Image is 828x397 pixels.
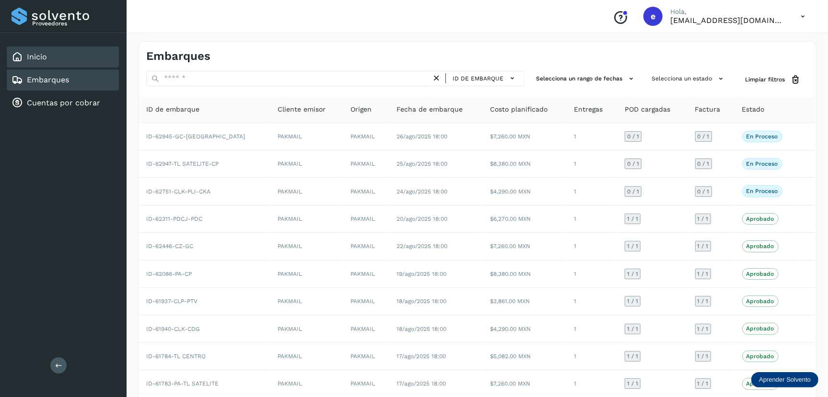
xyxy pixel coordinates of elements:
[627,189,639,194] span: 0 / 1
[746,243,774,250] p: Aprobado
[146,380,219,387] span: ID-61783-PA-TL SATELITE
[482,315,566,342] td: $4,290.00 MXN
[698,161,710,167] span: 0 / 1
[343,343,389,370] td: PAKMAIL
[270,261,343,288] td: PAKMAIL
[343,150,389,178] td: PAKMAIL
[270,370,343,397] td: PAKMAIL
[397,326,446,332] span: 18/ago/2025 18:00
[695,104,721,114] span: Factura
[746,353,774,360] p: Aprobado
[146,104,199,114] span: ID de embarque
[450,71,520,85] button: ID de embarque
[566,233,617,260] td: 1
[397,353,446,360] span: 17/ago/2025 18:00
[397,188,447,195] span: 24/ago/2025 18:00
[670,16,785,25] p: ebenezer5009@gmail.com
[698,353,709,359] span: 1 / 1
[482,370,566,397] td: $7,260.00 MXN
[482,150,566,178] td: $8,380.00 MXN
[397,243,447,250] span: 22/ago/2025 18:00
[270,343,343,370] td: PAKMAIL
[737,71,808,89] button: Limpiar filtros
[490,104,548,114] span: Costo planificado
[627,271,638,277] span: 1 / 1
[7,92,119,113] div: Cuentas por cobrar
[482,343,566,370] td: $5,082.00 MXN
[566,261,617,288] td: 1
[698,381,709,386] span: 1 / 1
[746,380,774,387] p: Aprobado
[350,104,372,114] span: Origen
[746,188,778,194] p: En proceso
[482,178,566,205] td: $4,290.00 MXN
[566,123,617,150] td: 1
[746,271,774,277] p: Aprobado
[397,271,446,277] span: 19/ago/2025 18:00
[27,98,100,107] a: Cuentas por cobrar
[698,243,709,249] span: 1 / 1
[566,205,617,233] td: 1
[343,261,389,288] td: PAKMAIL
[482,288,566,315] td: $3,861.00 MXN
[627,243,638,249] span: 1 / 1
[698,271,709,277] span: 1 / 1
[146,49,210,63] h4: Embarques
[7,46,119,68] div: Inicio
[146,133,245,140] span: ID-62945-GC-CZ
[532,71,640,87] button: Selecciona un rango de fechas
[698,216,709,222] span: 1 / 1
[627,298,638,304] span: 1 / 1
[270,233,343,260] td: PAKMAIL
[453,74,503,83] span: ID de embarque
[566,288,617,315] td: 1
[698,134,710,139] span: 0 / 1
[146,243,193,250] span: ID-62446-CZ-GC
[742,104,765,114] span: Estado
[343,233,389,260] td: PAKMAIL
[343,315,389,342] td: PAKMAIL
[482,205,566,233] td: $6,270.00 MXN
[397,380,446,387] span: 17/ago/2025 18:00
[751,372,818,387] div: Aprender Solvento
[670,8,785,16] p: Hola,
[566,178,617,205] td: 1
[482,123,566,150] td: $7,260.00 MXN
[32,20,115,27] p: Proveedores
[397,298,446,305] span: 18/ago/2025 18:00
[7,69,119,91] div: Embarques
[759,376,811,384] p: Aprender Solvento
[627,134,639,139] span: 0 / 1
[698,189,710,194] span: 0 / 1
[746,133,778,140] p: En proceso
[698,326,709,332] span: 1 / 1
[146,160,219,167] span: ID-62947-TL SATELITE-CP
[648,71,730,87] button: Selecciona un estado
[270,123,343,150] td: PAKMAIL
[627,326,638,332] span: 1 / 1
[746,160,778,167] p: En proceso
[343,288,389,315] td: PAKMAIL
[278,104,326,114] span: Cliente emisor
[27,52,47,61] a: Inicio
[698,298,709,304] span: 1 / 1
[397,160,447,167] span: 25/ago/2025 18:00
[482,233,566,260] td: $7,260.00 MXN
[146,353,206,360] span: ID-61784-TL CENTRO
[343,178,389,205] td: PAKMAIL
[397,104,463,114] span: Fecha de embarque
[627,353,638,359] span: 1 / 1
[397,133,447,140] span: 26/ago/2025 18:00
[270,178,343,205] td: PAKMAIL
[27,75,69,84] a: Embarques
[746,298,774,305] p: Aprobado
[146,298,198,305] span: ID-61937-CLP-PTV
[574,104,603,114] span: Entregas
[627,161,639,167] span: 0 / 1
[146,188,210,195] span: ID-62751-CLK-PLI-CKA
[343,370,389,397] td: PAKMAIL
[270,205,343,233] td: PAKMAIL
[146,326,200,332] span: ID-61940-CLK-CDG
[625,104,670,114] span: POD cargadas
[566,370,617,397] td: 1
